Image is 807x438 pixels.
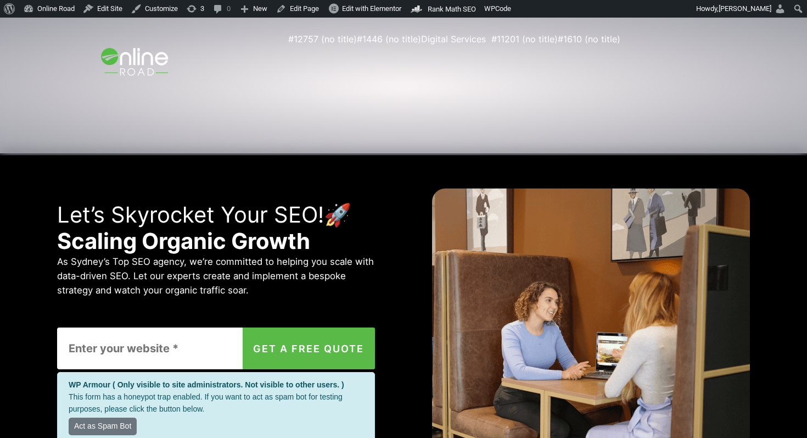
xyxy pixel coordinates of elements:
[288,35,357,43] a: #12757 (no title)
[342,4,401,13] span: Edit with Elementor
[57,228,310,254] strong: Scaling Organic Growth
[69,418,137,435] span: Act as Spam Bot
[57,328,266,369] input: Enter your website *
[428,5,476,13] span: Rank Math SEO
[491,35,558,43] a: #11201 (no title)
[57,254,375,297] p: As Sydney’s Top SEO agency, we’re committed to helping you scale with data-driven SEO. Let our ex...
[719,4,771,13] span: [PERSON_NAME]
[57,202,375,254] p: Let’s Skyrocket Your SEO!🚀
[558,35,620,43] a: #1610 (no title)
[243,328,375,369] button: GET A FREE QUOTE
[421,35,491,43] a: Digital Services
[69,380,344,389] strong: WP Armour ( Only visible to site administrators. Not visible to other users. )
[357,35,421,43] a: #1446 (no title)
